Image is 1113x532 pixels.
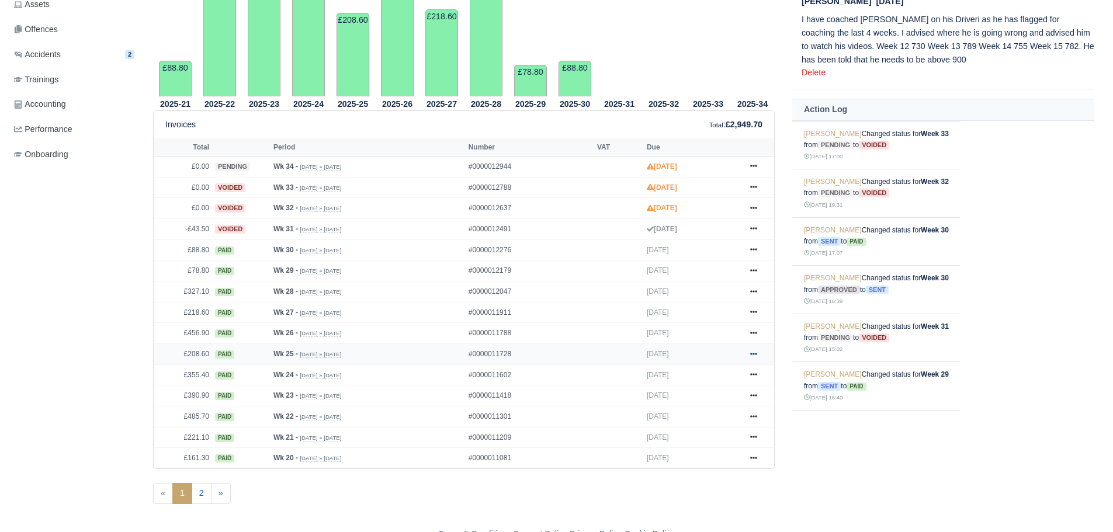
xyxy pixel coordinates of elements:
[331,97,375,111] th: 2025-25
[647,433,669,441] span: [DATE]
[300,267,341,274] small: [DATE] » [DATE]
[159,61,192,96] td: £88.80
[859,189,889,197] span: voided
[726,120,762,129] strong: £2,949.70
[273,266,298,274] strong: Wk 29 -
[804,274,862,282] a: [PERSON_NAME]
[154,427,212,448] td: £221.10
[818,237,841,246] span: sent
[686,97,730,111] th: 2025-33
[215,309,234,317] span: paid
[647,391,669,399] span: [DATE]
[466,302,594,323] td: #0000011911
[154,198,212,219] td: £0.00
[647,371,669,379] span: [DATE]
[273,350,298,358] strong: Wk 25 -
[165,120,196,130] h6: Invoices
[792,266,961,314] td: Changed status for from to
[300,226,341,233] small: [DATE] » [DATE]
[154,281,212,302] td: £327.10
[818,382,841,391] span: sent
[921,370,949,378] strong: Week 29
[466,219,594,240] td: #0000012491
[792,314,961,362] td: Changed status for from to
[215,392,234,400] span: paid
[466,157,594,178] td: #0000012944
[804,298,842,304] small: [DATE] 16:39
[300,310,341,317] small: [DATE] » [DATE]
[215,434,234,442] span: paid
[215,267,234,275] span: paid
[242,97,286,111] th: 2025-23
[154,344,212,365] td: £208.60
[804,394,842,401] small: [DATE] 16:40
[466,239,594,260] td: #0000012276
[647,308,669,317] span: [DATE]
[804,322,862,331] a: [PERSON_NAME]
[647,162,677,171] strong: [DATE]
[273,454,298,462] strong: Wk 20 -
[9,18,139,41] a: Offences
[192,483,211,504] a: 2
[215,204,245,213] span: voided
[154,138,212,156] th: Total
[300,330,341,337] small: [DATE] » [DATE]
[9,143,139,166] a: Onboarding
[847,383,866,391] span: paid
[300,351,341,358] small: [DATE] » [DATE]
[300,372,341,379] small: [DATE] » [DATE]
[818,189,853,197] span: pending
[647,225,677,233] strong: [DATE]
[154,239,212,260] td: £88.80
[154,385,212,406] td: £390.90
[154,448,212,468] td: £161.30
[286,97,331,111] th: 2025-24
[866,286,889,294] span: sent
[709,121,723,128] small: Total
[730,97,775,111] th: 2025-34
[466,323,594,344] td: #0000011788
[847,238,866,246] span: paid
[153,97,197,111] th: 2025-21
[273,183,298,192] strong: Wk 33 -
[215,371,234,380] span: paid
[215,329,234,338] span: paid
[464,97,508,111] th: 2025-28
[9,93,139,116] a: Accounting
[792,411,961,459] td: Changed status for from to
[804,153,842,159] small: [DATE] 17:00
[215,225,245,234] span: voided
[211,483,231,504] a: »
[818,333,853,342] span: pending
[271,138,466,156] th: Period
[273,391,298,399] strong: Wk 23 -
[14,48,61,61] span: Accidents
[792,121,961,169] td: Changed status for from to
[375,97,419,111] th: 2025-26
[921,322,949,331] strong: Week 31
[466,406,594,427] td: #0000011301
[647,287,669,295] span: [DATE]
[215,246,234,255] span: paid
[466,260,594,281] td: #0000012179
[804,178,862,186] a: [PERSON_NAME]
[647,350,669,358] span: [DATE]
[804,370,862,378] a: [PERSON_NAME]
[514,65,547,96] td: £78.80
[273,204,298,212] strong: Wk 32 -
[553,97,597,111] th: 2025-30
[9,68,139,91] a: Trainings
[154,157,212,178] td: £0.00
[921,274,949,282] strong: Week 30
[921,178,949,186] strong: Week 32
[337,13,369,96] td: £208.60
[818,286,860,294] span: approved
[647,454,669,462] span: [DATE]
[14,123,72,136] span: Performance
[197,97,242,111] th: 2025-22
[154,260,212,281] td: £78.80
[859,333,889,342] span: voided
[273,433,298,441] strong: Wk 21 -
[466,427,594,448] td: #0000011209
[300,392,341,399] small: [DATE] » [DATE]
